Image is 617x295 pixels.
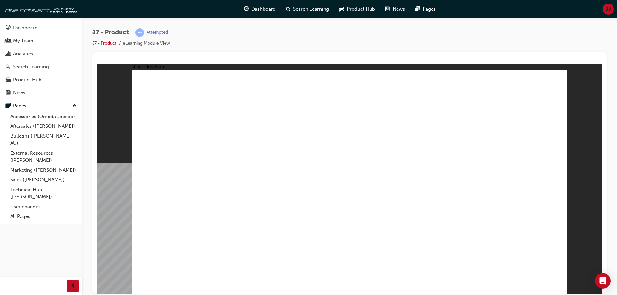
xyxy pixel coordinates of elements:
[8,202,79,212] a: User changes
[595,273,611,289] div: Open Intercom Messenger
[3,21,79,100] button: DashboardMy TeamAnalyticsSearch LearningProduct HubNews
[13,102,26,109] div: Pages
[3,87,79,99] a: News
[380,3,410,16] a: news-iconNews
[286,5,291,13] span: search-icon
[8,185,79,202] a: Technical Hub ([PERSON_NAME])
[72,102,77,110] span: up-icon
[8,148,79,165] a: External Resources ([PERSON_NAME])
[393,5,405,13] span: News
[423,5,436,13] span: Pages
[3,48,79,60] a: Analytics
[13,89,25,97] div: News
[147,30,168,36] div: Attempted
[8,121,79,131] a: Aftersales ([PERSON_NAME])
[347,5,375,13] span: Product Hub
[13,50,33,57] div: Analytics
[251,5,276,13] span: Dashboard
[92,29,129,36] span: J7 - Product
[131,29,133,36] span: |
[385,5,390,13] span: news-icon
[3,61,79,73] a: Search Learning
[8,131,79,148] a: Bulletins ([PERSON_NAME] - AU)
[13,24,38,31] div: Dashboard
[6,64,10,70] span: search-icon
[339,5,344,13] span: car-icon
[239,3,281,16] a: guage-iconDashboard
[8,175,79,185] a: Sales ([PERSON_NAME])
[3,22,79,34] a: Dashboard
[123,40,170,47] li: eLearning Module View
[8,212,79,221] a: All Pages
[71,282,76,290] span: prev-icon
[3,3,77,15] img: oneconnect
[6,103,11,109] span: pages-icon
[3,35,79,47] a: My Team
[415,5,420,13] span: pages-icon
[8,112,79,122] a: Accessories (Omoda Jaecoo)
[334,3,380,16] a: car-iconProduct Hub
[6,90,11,96] span: news-icon
[6,77,11,83] span: car-icon
[6,51,11,57] span: chart-icon
[6,25,11,31] span: guage-icon
[135,28,144,37] span: learningRecordVerb_ATTEMPT-icon
[3,74,79,86] a: Product Hub
[6,38,11,44] span: people-icon
[603,4,614,15] button: JJ
[293,5,329,13] span: Search Learning
[281,3,334,16] a: search-iconSearch Learning
[244,5,249,13] span: guage-icon
[410,3,441,16] a: pages-iconPages
[13,37,33,45] div: My Team
[606,5,611,13] span: JJ
[8,165,79,175] a: Marketing ([PERSON_NAME])
[13,76,41,83] div: Product Hub
[13,63,49,71] div: Search Learning
[92,40,116,46] a: J7 - Product
[3,100,79,112] button: Pages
